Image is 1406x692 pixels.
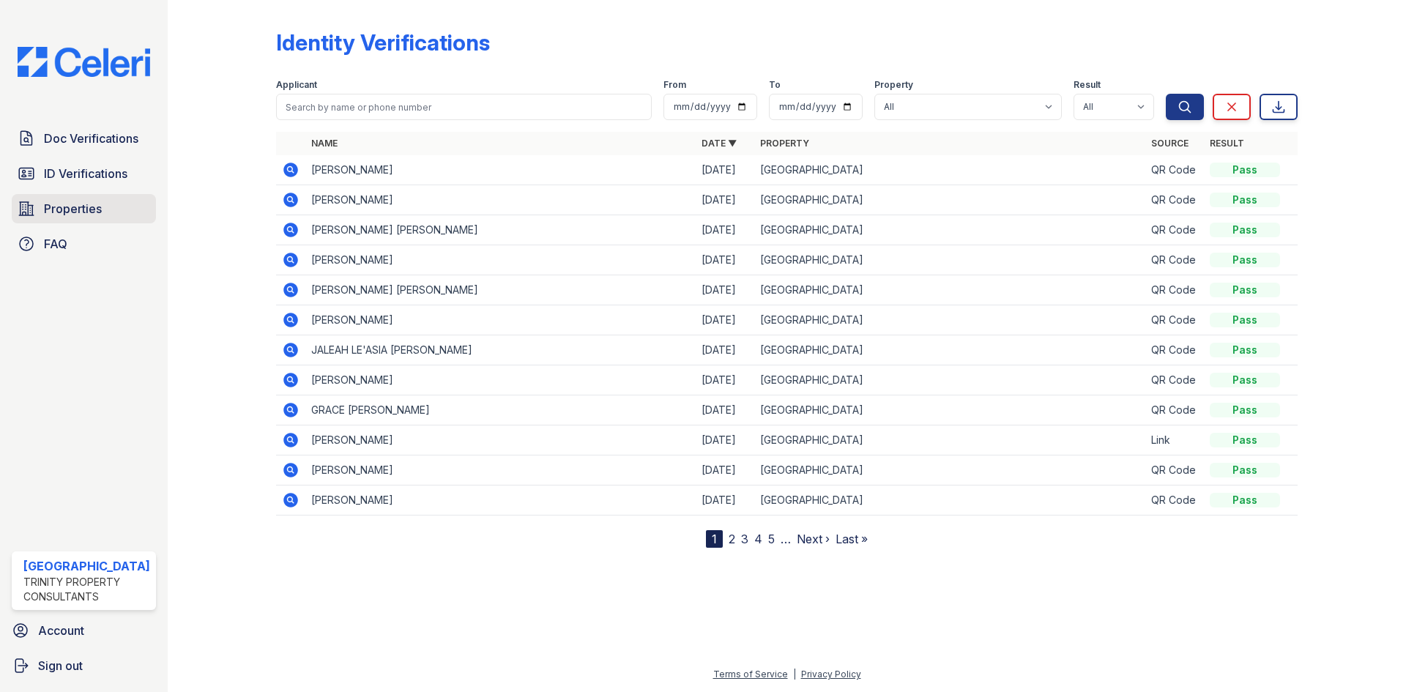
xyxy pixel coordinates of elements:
[6,651,162,680] a: Sign out
[706,530,723,548] div: 1
[305,305,696,335] td: [PERSON_NAME]
[1210,403,1280,417] div: Pass
[1210,193,1280,207] div: Pass
[754,305,1145,335] td: [GEOGRAPHIC_DATA]
[44,165,127,182] span: ID Verifications
[1210,138,1244,149] a: Result
[741,532,748,546] a: 3
[1210,373,1280,387] div: Pass
[696,425,754,455] td: [DATE]
[305,395,696,425] td: GRACE [PERSON_NAME]
[305,455,696,485] td: [PERSON_NAME]
[305,275,696,305] td: [PERSON_NAME] [PERSON_NAME]
[754,485,1145,516] td: [GEOGRAPHIC_DATA]
[797,532,830,546] a: Next ›
[1210,343,1280,357] div: Pass
[1210,313,1280,327] div: Pass
[12,159,156,188] a: ID Verifications
[754,215,1145,245] td: [GEOGRAPHIC_DATA]
[696,155,754,185] td: [DATE]
[754,155,1145,185] td: [GEOGRAPHIC_DATA]
[696,185,754,215] td: [DATE]
[44,130,138,147] span: Doc Verifications
[754,335,1145,365] td: [GEOGRAPHIC_DATA]
[276,29,490,56] div: Identity Verifications
[1151,138,1189,149] a: Source
[768,532,775,546] a: 5
[305,155,696,185] td: [PERSON_NAME]
[1145,245,1204,275] td: QR Code
[1210,163,1280,177] div: Pass
[696,395,754,425] td: [DATE]
[1210,223,1280,237] div: Pass
[305,485,696,516] td: [PERSON_NAME]
[311,138,338,149] a: Name
[305,215,696,245] td: [PERSON_NAME] [PERSON_NAME]
[1145,215,1204,245] td: QR Code
[1145,455,1204,485] td: QR Code
[1145,395,1204,425] td: QR Code
[754,275,1145,305] td: [GEOGRAPHIC_DATA]
[754,245,1145,275] td: [GEOGRAPHIC_DATA]
[836,532,868,546] a: Last »
[801,669,861,680] a: Privacy Policy
[760,138,809,149] a: Property
[793,669,796,680] div: |
[696,305,754,335] td: [DATE]
[38,657,83,674] span: Sign out
[6,616,162,645] a: Account
[1210,463,1280,477] div: Pass
[23,575,150,604] div: Trinity Property Consultants
[696,485,754,516] td: [DATE]
[1074,79,1101,91] label: Result
[696,215,754,245] td: [DATE]
[12,194,156,223] a: Properties
[12,229,156,258] a: FAQ
[754,532,762,546] a: 4
[1145,335,1204,365] td: QR Code
[6,47,162,77] img: CE_Logo_Blue-a8612792a0a2168367f1c8372b55b34899dd931a85d93a1a3d3e32e68fde9ad4.png
[276,94,652,120] input: Search by name or phone number
[696,455,754,485] td: [DATE]
[713,669,788,680] a: Terms of Service
[305,185,696,215] td: [PERSON_NAME]
[696,275,754,305] td: [DATE]
[276,79,317,91] label: Applicant
[305,245,696,275] td: [PERSON_NAME]
[696,335,754,365] td: [DATE]
[1145,305,1204,335] td: QR Code
[1210,433,1280,447] div: Pass
[696,245,754,275] td: [DATE]
[1145,155,1204,185] td: QR Code
[305,365,696,395] td: [PERSON_NAME]
[702,138,737,149] a: Date ▼
[1210,493,1280,507] div: Pass
[1145,425,1204,455] td: Link
[663,79,686,91] label: From
[305,335,696,365] td: JALEAH LE'ASIA [PERSON_NAME]
[1145,485,1204,516] td: QR Code
[305,425,696,455] td: [PERSON_NAME]
[1145,275,1204,305] td: QR Code
[1145,185,1204,215] td: QR Code
[754,425,1145,455] td: [GEOGRAPHIC_DATA]
[874,79,913,91] label: Property
[729,532,735,546] a: 2
[754,365,1145,395] td: [GEOGRAPHIC_DATA]
[38,622,84,639] span: Account
[12,124,156,153] a: Doc Verifications
[781,530,791,548] span: …
[754,455,1145,485] td: [GEOGRAPHIC_DATA]
[696,365,754,395] td: [DATE]
[769,79,781,91] label: To
[44,200,102,217] span: Properties
[1210,253,1280,267] div: Pass
[754,395,1145,425] td: [GEOGRAPHIC_DATA]
[44,235,67,253] span: FAQ
[23,557,150,575] div: [GEOGRAPHIC_DATA]
[754,185,1145,215] td: [GEOGRAPHIC_DATA]
[1210,283,1280,297] div: Pass
[1145,365,1204,395] td: QR Code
